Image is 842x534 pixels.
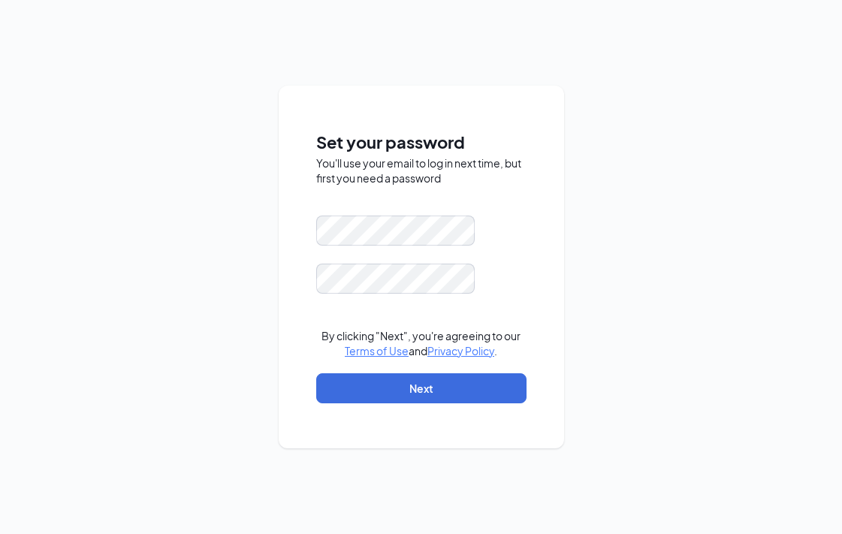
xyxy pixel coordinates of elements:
span: Set your password [316,129,527,155]
div: By clicking "Next", you're agreeing to our and . [316,328,527,358]
a: Terms of Use [345,344,409,358]
button: Next [316,373,527,403]
a: Privacy Policy [427,344,494,358]
div: You'll use your email to log in next time, but first you need a password [316,155,527,186]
